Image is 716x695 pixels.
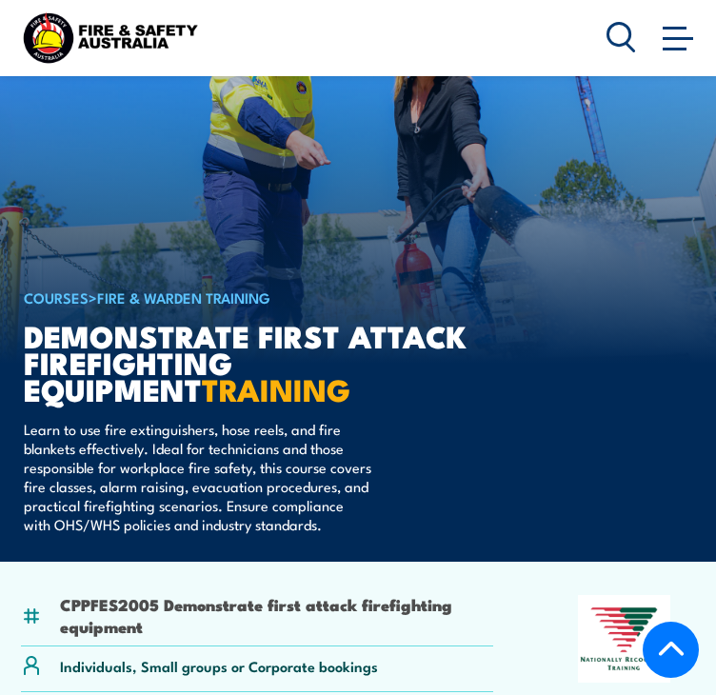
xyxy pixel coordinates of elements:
li: CPPFES2005 Demonstrate first attack firefighting equipment [60,593,493,638]
a: Fire & Warden Training [97,287,270,308]
img: Nationally Recognised Training logo. [578,595,670,683]
h1: Demonstrate First Attack Firefighting Equipment [24,322,494,402]
strong: TRAINING [202,365,350,412]
a: COURSES [24,287,89,308]
p: Learn to use fire extinguishers, hose reels, and fire blankets effectively. Ideal for technicians... [24,420,371,534]
p: Individuals, Small groups or Corporate bookings [60,656,378,675]
h6: > [24,286,494,308]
